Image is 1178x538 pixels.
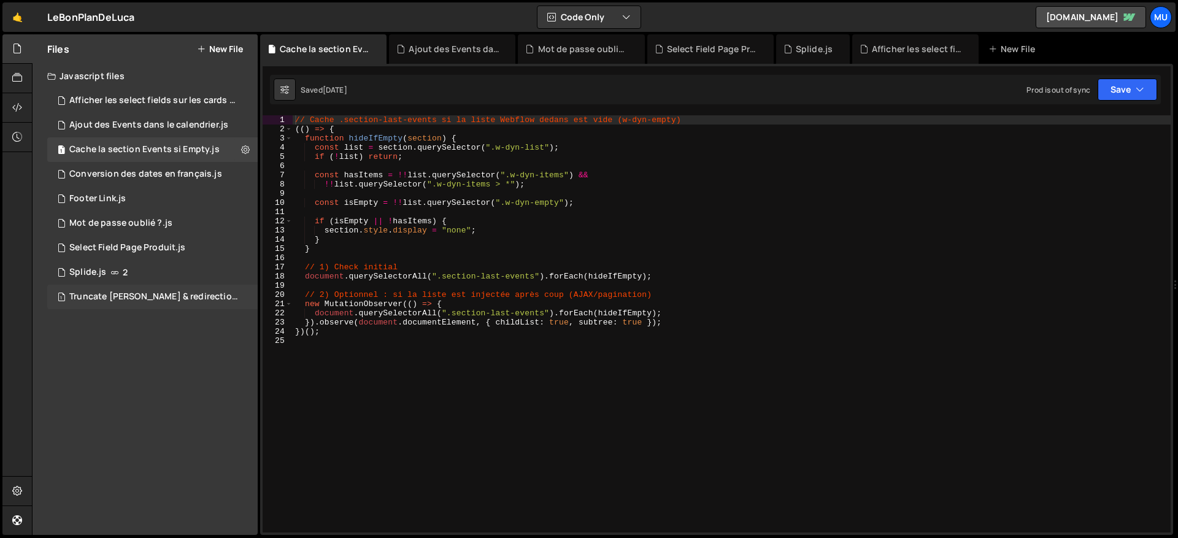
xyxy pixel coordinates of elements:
div: 16656/45408.js [47,113,258,137]
h2: Files [47,42,69,56]
div: 8 [263,180,293,189]
button: Code Only [537,6,641,28]
div: 16656/45932.js [47,88,262,113]
div: 18 [263,272,293,281]
div: 13 [263,226,293,235]
div: Afficher les select fields sur les cards product.js [69,95,239,106]
div: Afficher les select fields sur les cards product.js [872,43,964,55]
div: Prod is out of sync [1026,85,1090,95]
a: [DOMAIN_NAME] [1036,6,1146,28]
div: 16656/45933.js [47,236,258,260]
div: Select Field Page Produit.js [667,43,759,55]
div: 15 [263,244,293,253]
div: 16656/45409.js [47,260,258,285]
div: Mot de passe oublié ?.js [538,43,630,55]
div: 16656/45955.js [47,211,258,236]
span: 2 [123,267,128,277]
div: Ajout des Events dans le calendrier.js [69,120,228,131]
a: 🤙 [2,2,33,32]
div: 17 [263,263,293,272]
div: Saved [301,85,347,95]
div: 3 [263,134,293,143]
div: Mot de passe oublié ?.js [69,218,172,229]
div: 16656/45404.js [47,186,258,211]
div: Cache la section Events si Empty.js [69,144,220,155]
div: 9 [263,189,293,198]
div: Javascript files [33,64,258,88]
div: 23 [263,318,293,327]
div: 14 [263,235,293,244]
div: 5 [263,152,293,161]
div: 16656/45406.js [47,137,258,162]
div: 24 [263,327,293,336]
div: Footer Link.js [69,193,126,204]
div: 19 [263,281,293,290]
div: 2 [263,125,293,134]
div: 16656/45411.js [47,285,262,309]
div: Splide.js [796,43,833,55]
div: 16 [263,253,293,263]
button: Save [1098,79,1157,101]
div: 21 [263,299,293,309]
div: 1 [263,115,293,125]
div: 6 [263,161,293,171]
div: Conversion des dates en français.js [69,169,222,180]
div: Select Field Page Produit.js [69,242,185,253]
div: 11 [263,207,293,217]
div: 16656/45405.js [47,162,258,186]
div: [DATE] [323,85,347,95]
div: 7 [263,171,293,180]
span: 1 [58,146,65,156]
div: 20 [263,290,293,299]
div: 4 [263,143,293,152]
div: Splide.js [69,267,106,278]
div: New File [988,43,1040,55]
div: 12 [263,217,293,226]
div: 25 [263,336,293,345]
div: LeBonPlanDeLuca [47,10,134,25]
div: Cache la section Events si Empty.js [280,43,372,55]
a: Mu [1150,6,1172,28]
span: 1 [58,293,65,303]
button: New File [197,44,243,54]
div: 22 [263,309,293,318]
div: 10 [263,198,293,207]
div: Ajout des Events dans le calendrier.js [409,43,501,55]
div: Truncate [PERSON_NAME] & redirection.js [69,291,239,302]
